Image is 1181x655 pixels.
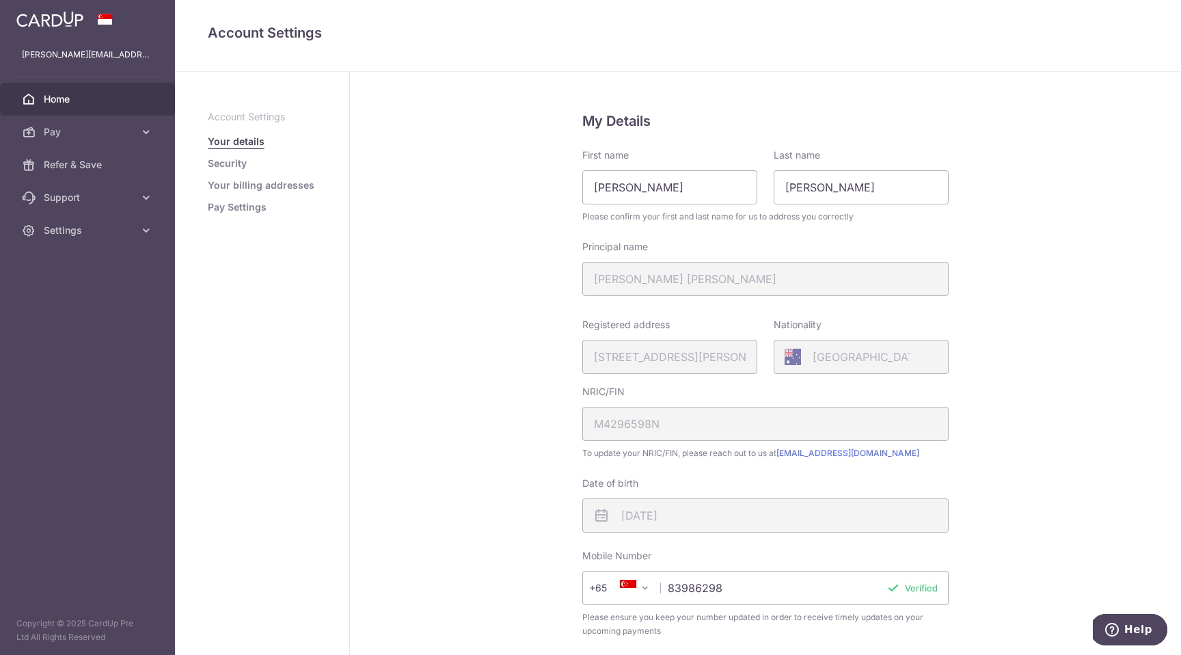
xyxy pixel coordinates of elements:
span: Please confirm your first and last name for us to address you correctly [582,210,949,224]
label: Date of birth [582,477,638,490]
img: CardUp [16,11,83,27]
input: Last name [774,170,949,204]
h5: My Details [582,110,949,132]
span: To update your NRIC/FIN, please reach out to us at [582,446,949,460]
span: Please ensure you keep your number updated in order to receive timely updates on your upcoming pa... [582,611,949,638]
span: Refer & Save [44,158,134,172]
span: Help [31,10,59,22]
p: Account Settings [208,110,316,124]
h4: Account Settings [208,22,1148,44]
label: Nationality [774,318,822,332]
iframe: Opens a widget where you can find more information [1093,614,1167,648]
a: Your details [208,135,264,148]
span: Settings [44,224,134,237]
p: [PERSON_NAME][EMAIL_ADDRESS][PERSON_NAME][DOMAIN_NAME] [22,48,153,62]
label: Principal name [582,240,648,254]
span: Pay [44,125,134,139]
label: Registered address [582,318,670,332]
label: First name [582,148,629,162]
a: Security [208,157,247,170]
span: Home [44,92,134,106]
a: Your billing addresses [208,178,314,192]
span: Support [44,191,134,204]
label: Mobile Number [582,549,651,563]
span: +65 [589,580,626,596]
input: First name [582,170,757,204]
a: [EMAIL_ADDRESS][DOMAIN_NAME] [776,448,919,458]
span: +65 [593,580,626,596]
a: Pay Settings [208,200,267,214]
label: Last name [774,148,820,162]
label: NRIC/FIN [582,385,625,399]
